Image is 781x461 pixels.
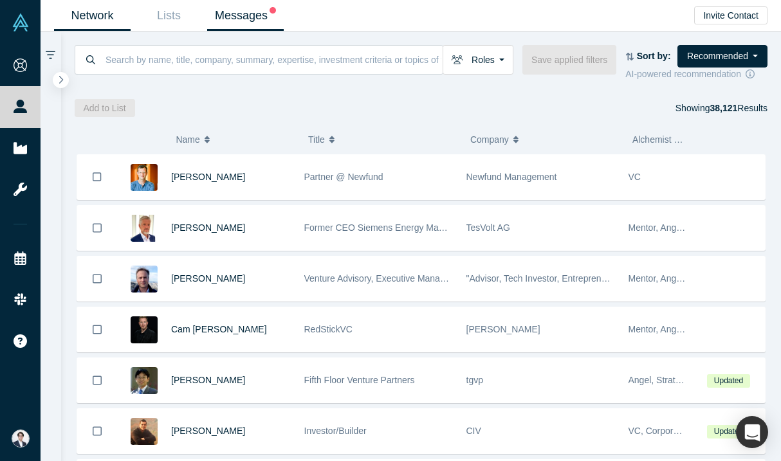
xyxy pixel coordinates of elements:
strong: 38,121 [710,103,737,113]
img: Thomas Vogel's Profile Image [131,266,158,293]
span: Partner @ Newfund [304,172,383,182]
strong: Sort by: [637,51,671,61]
span: Title [308,126,325,153]
span: Former CEO Siemens Energy Management Division of SIEMENS AG [304,222,581,233]
button: Bookmark [77,409,117,453]
a: [PERSON_NAME] [171,375,245,385]
button: Bookmark [77,257,117,301]
button: Bookmark [77,307,117,352]
span: "Advisor, Tech Investor, Entrepreneur" [466,273,618,284]
img: Henri Deshays's Profile Image [131,164,158,191]
a: [PERSON_NAME] [171,172,245,182]
span: Name [176,126,199,153]
span: Venture Advisory, Executive Management, VC [304,273,488,284]
span: Company [470,126,509,153]
img: Sam Gansler's Profile Image [131,418,158,445]
a: [PERSON_NAME] [171,426,245,436]
button: Bookmark [77,154,117,199]
span: TesVolt AG [466,222,510,233]
img: Alchemist Vault Logo [12,14,30,32]
div: Showing [675,99,767,117]
span: Fifth Floor Venture Partners [304,375,415,385]
span: Mentor, Angel, Service Provider [629,222,755,233]
span: Results [710,103,767,113]
a: Messages [207,1,284,31]
a: [PERSON_NAME] [171,222,245,233]
button: Name [176,126,295,153]
button: Recommended [677,45,767,68]
a: Lists [131,1,207,31]
img: Yoji Kawaguchi's Profile Image [131,367,158,394]
span: Updated [707,374,749,388]
span: VC [629,172,641,182]
span: RedStickVC [304,324,353,334]
div: AI-powered recommendation [625,68,767,81]
span: VC, Corporate Innovator [629,426,726,436]
button: Add to List [75,99,135,117]
a: [PERSON_NAME] [171,273,245,284]
img: Eisuke Shimizu's Account [12,429,30,447]
button: Title [308,126,457,153]
span: Angel, Strategic Investor [629,375,727,385]
button: Invite Contact [694,6,767,24]
span: Newfund Management [466,172,557,182]
button: Roles [443,45,513,75]
img: Ralf Christian's Profile Image [131,215,158,242]
span: Alchemist Role [632,134,692,145]
a: Network [54,1,131,31]
a: Cam [PERSON_NAME] [171,324,267,334]
span: Updated [707,425,749,438]
span: Investor/Builder [304,426,367,436]
img: Cam Crowder's Profile Image [131,316,158,343]
span: CIV [466,426,481,436]
input: Search by name, title, company, summary, expertise, investment criteria or topics of focus [104,44,443,75]
button: Company [470,126,619,153]
button: Bookmark [77,358,117,402]
button: Bookmark [77,206,117,250]
button: Save applied filters [522,45,616,75]
span: [PERSON_NAME] [466,324,540,334]
span: tgvp [466,375,483,385]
